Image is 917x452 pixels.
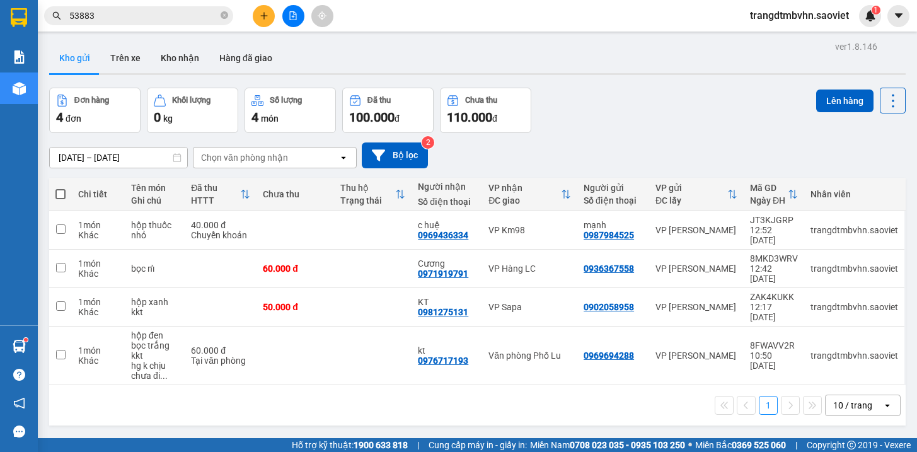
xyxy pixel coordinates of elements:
[172,96,211,105] div: Khối lượng
[417,438,419,452] span: |
[750,340,798,351] div: 8FWAVV2R
[584,264,634,274] div: 0936367558
[78,345,118,356] div: 1 món
[131,183,178,193] div: Tên món
[263,302,328,312] div: 50.000 đ
[78,269,118,279] div: Khác
[816,90,874,112] button: Lên hàng
[131,361,178,381] div: hg k chịu chưa đi ngay đã báo
[78,230,118,240] div: Khác
[201,151,288,164] div: Chọn văn phòng nhận
[418,258,476,269] div: Cương
[750,302,798,322] div: 12:17 [DATE]
[163,113,173,124] span: kg
[810,302,898,312] div: trangdtmbvhn.saoviet
[260,11,268,20] span: plus
[263,189,328,199] div: Chưa thu
[732,440,786,450] strong: 0369 525 060
[440,88,531,133] button: Chưa thu110.000đ
[78,356,118,366] div: Khác
[49,88,141,133] button: Đơn hàng4đơn
[835,40,877,54] div: ver 1.8.146
[750,215,798,225] div: JT3KJGRP
[833,399,872,412] div: 10 / trang
[810,225,898,235] div: trangdtmbvhn.saoviet
[191,345,250,356] div: 60.000 đ
[209,43,282,73] button: Hàng đã giao
[49,43,100,73] button: Kho gửi
[488,225,571,235] div: VP Km98
[131,264,178,274] div: bọc nỉ
[750,351,798,371] div: 10:50 [DATE]
[872,6,880,14] sup: 1
[584,302,634,312] div: 0902058958
[245,88,336,133] button: Số lượng4món
[882,400,892,410] svg: open
[154,110,161,125] span: 0
[78,189,118,199] div: Chi tiết
[191,220,250,230] div: 40.000 đ
[488,195,561,206] div: ĐC giao
[810,189,898,199] div: Nhân viên
[465,96,497,105] div: Chưa thu
[530,438,685,452] span: Miền Nam
[78,258,118,269] div: 1 món
[750,225,798,245] div: 12:52 [DATE]
[13,397,25,409] span: notification
[311,5,333,27] button: aim
[488,183,561,193] div: VP nhận
[488,302,571,312] div: VP Sapa
[131,330,178,361] div: hộp đen bọc trắng kkt
[221,11,228,19] span: close-circle
[221,10,228,22] span: close-circle
[655,195,727,206] div: ĐC lấy
[418,182,476,192] div: Người nhận
[759,396,778,415] button: 1
[570,440,685,450] strong: 0708 023 035 - 0935 103 250
[655,302,737,312] div: VP [PERSON_NAME]
[418,269,468,279] div: 0971919791
[78,297,118,307] div: 1 món
[874,6,878,14] span: 1
[584,230,634,240] div: 0987984525
[251,110,258,125] span: 4
[131,195,178,206] div: Ghi chú
[334,178,412,211] th: Toggle SortBy
[261,113,279,124] span: món
[795,438,797,452] span: |
[13,50,26,64] img: solution-icon
[810,264,898,274] div: trangdtmbvhn.saoviet
[131,297,178,317] div: hộp xanh kkt
[13,426,25,438] span: message
[349,110,395,125] span: 100.000
[655,183,727,193] div: VP gửi
[191,195,240,206] div: HTTT
[338,153,349,163] svg: open
[584,183,643,193] div: Người gửi
[584,220,643,230] div: mạnh
[418,307,468,317] div: 0981275131
[688,443,692,448] span: ⚪️
[418,220,476,230] div: c huệ
[13,82,26,95] img: warehouse-icon
[893,10,904,21] span: caret-down
[750,264,798,284] div: 12:42 [DATE]
[447,110,492,125] span: 110.000
[492,113,497,124] span: đ
[289,11,297,20] span: file-add
[185,178,257,211] th: Toggle SortBy
[865,10,876,21] img: icon-new-feature
[160,371,168,381] span: ...
[191,183,240,193] div: Đã thu
[695,438,786,452] span: Miền Bắc
[655,351,737,361] div: VP [PERSON_NAME]
[147,88,238,133] button: Khối lượng0kg
[395,113,400,124] span: đ
[74,96,109,105] div: Đơn hàng
[422,136,434,149] sup: 2
[655,264,737,274] div: VP [PERSON_NAME]
[750,292,798,302] div: ZAK4KUKK
[282,5,304,27] button: file-add
[342,88,434,133] button: Đã thu100.000đ
[318,11,326,20] span: aim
